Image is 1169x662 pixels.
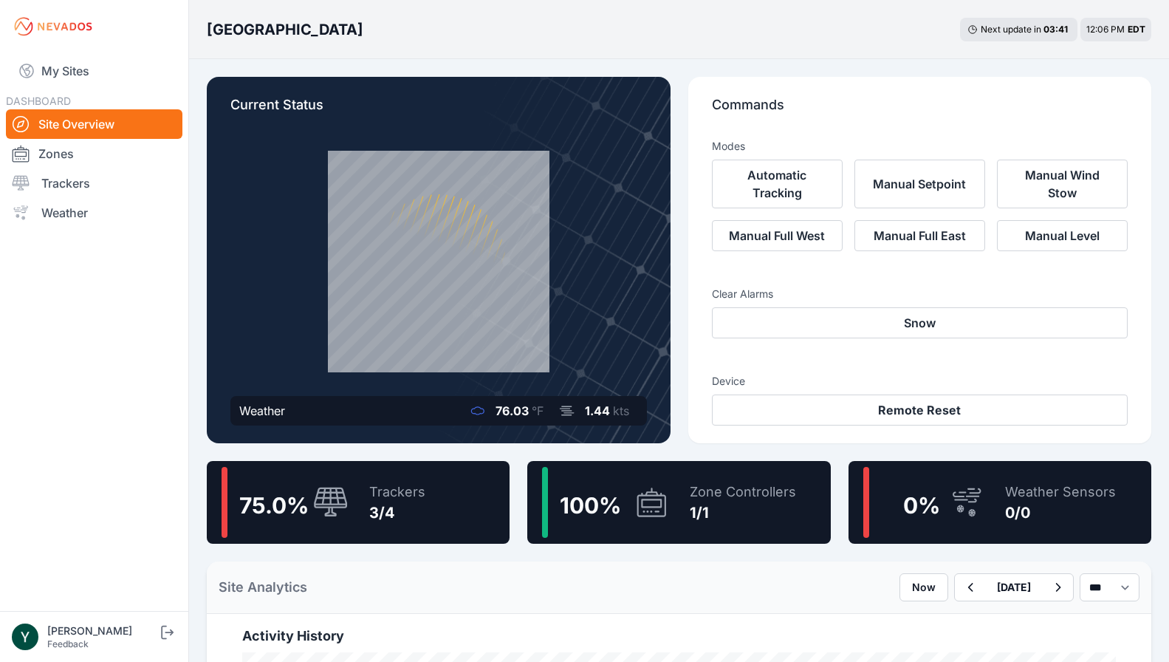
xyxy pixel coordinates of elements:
h2: Site Analytics [219,577,307,598]
div: [PERSON_NAME] [47,624,158,638]
img: Nevados [12,15,95,38]
a: Site Overview [6,109,182,139]
span: 75.0 % [239,492,309,519]
p: Commands [712,95,1128,127]
span: 76.03 [496,403,529,418]
h3: Device [712,374,1128,389]
span: 100 % [560,492,621,519]
div: 0/0 [1005,502,1116,523]
div: Weather [239,402,285,420]
a: 75.0%Trackers3/4 [207,461,510,544]
button: Manual Level [997,220,1128,251]
button: Manual Wind Stow [997,160,1128,208]
div: 3/4 [369,502,425,523]
button: Remote Reset [712,395,1128,426]
div: Weather Sensors [1005,482,1116,502]
a: My Sites [6,53,182,89]
button: Snow [712,307,1128,338]
span: °F [532,403,544,418]
h2: Activity History [242,626,1116,646]
a: Weather [6,198,182,228]
a: Trackers [6,168,182,198]
span: 1.44 [585,403,610,418]
span: 0 % [903,492,940,519]
a: Zones [6,139,182,168]
div: Trackers [369,482,425,502]
button: [DATE] [985,574,1043,601]
span: kts [613,403,629,418]
h3: Modes [712,139,745,154]
button: Automatic Tracking [712,160,843,208]
a: 100%Zone Controllers1/1 [527,461,830,544]
button: Manual Full East [854,220,985,251]
nav: Breadcrumb [207,10,363,49]
img: Yezin Taha [12,624,38,650]
div: Zone Controllers [690,482,796,502]
button: Manual Setpoint [854,160,985,208]
a: 0%Weather Sensors0/0 [849,461,1151,544]
h3: Clear Alarms [712,287,1128,301]
a: Feedback [47,638,89,649]
h3: [GEOGRAPHIC_DATA] [207,19,363,40]
p: Current Status [230,95,647,127]
span: EDT [1128,24,1145,35]
button: Manual Full West [712,220,843,251]
span: 12:06 PM [1086,24,1125,35]
div: 1/1 [690,502,796,523]
button: Now [899,573,948,601]
span: Next update in [981,24,1041,35]
div: 03 : 41 [1043,24,1070,35]
span: DASHBOARD [6,95,71,107]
